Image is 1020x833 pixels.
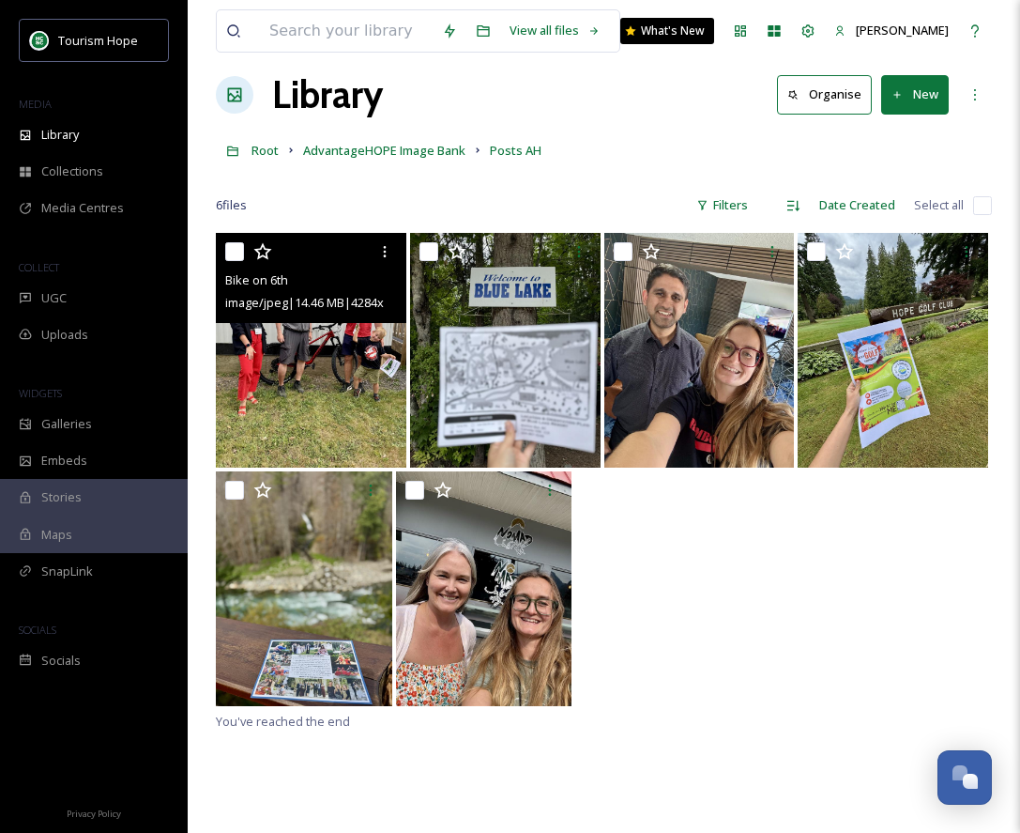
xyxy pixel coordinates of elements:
[225,271,288,288] span: Bike on 6th
[41,526,72,544] span: Maps
[216,196,247,214] span: 6 file s
[687,187,757,224] div: Filters
[881,75,949,114] button: New
[19,97,52,111] span: MEDIA
[41,415,92,433] span: Galleries
[216,713,350,730] span: You've reached the end
[251,142,279,159] span: Root
[620,18,714,44] a: What's New
[490,142,541,159] span: Posts AH
[914,196,964,214] span: Select all
[216,471,392,706] img: Image (16).jpg
[58,32,138,49] span: Tourism Hope
[303,142,465,159] span: AdvantageHOPE Image Bank
[41,452,87,470] span: Embeds
[41,126,79,144] span: Library
[67,808,121,820] span: Privacy Policy
[30,31,49,50] img: logo.png
[810,187,905,224] div: Date Created
[396,471,572,706] img: Image (14).jpg
[410,233,601,468] img: Image (17).jpg
[225,293,410,311] span: image/jpeg | 14.46 MB | 4284 x 5712
[777,75,881,114] a: Organise
[937,750,992,805] button: Open Chat
[777,75,872,114] button: Organise
[490,139,541,162] a: Posts AH
[856,22,949,39] span: [PERSON_NAME]
[41,289,67,307] span: UGC
[798,233,988,468] img: Image (18).jpg
[500,12,610,49] a: View all files
[41,199,124,217] span: Media Centres
[272,67,383,123] a: Library
[19,623,56,637] span: SOCIALS
[216,233,406,468] img: Bike on 6th
[19,260,59,274] span: COLLECT
[41,162,103,180] span: Collections
[251,139,279,162] a: Root
[41,326,88,344] span: Uploads
[825,12,958,49] a: [PERSON_NAME]
[41,563,93,580] span: SnapLink
[67,801,121,824] a: Privacy Policy
[604,233,795,468] img: Image (15).jpg
[19,386,62,400] span: WIDGETS
[303,139,465,162] a: AdvantageHOPE Image Bank
[260,10,433,52] input: Search your library
[41,652,81,670] span: Socials
[41,488,82,506] span: Stories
